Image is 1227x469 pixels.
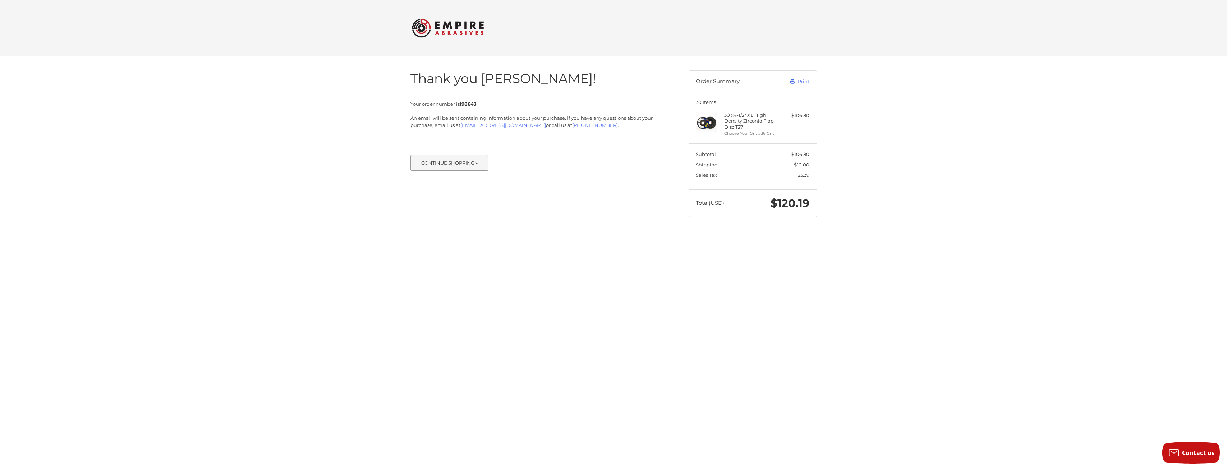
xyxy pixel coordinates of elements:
h3: Order Summary [696,78,774,85]
a: Print [774,78,809,85]
h3: 30 Items [696,99,809,105]
span: Total (USD) [696,199,724,206]
span: $120.19 [771,197,809,210]
span: An email will be sent containing information about your purchase. If you have any questions about... [410,115,653,128]
span: Sales Tax [696,172,717,178]
span: Shipping [696,162,718,167]
div: $106.80 [781,112,809,119]
span: Your order number is [410,101,477,107]
a: [EMAIL_ADDRESS][DOMAIN_NAME] [460,122,546,128]
button: Continue Shopping » [410,155,489,171]
a: [PHONE_NUMBER] [572,122,618,128]
span: $3.39 [798,172,809,178]
span: Contact us [1182,449,1215,457]
span: $10.00 [794,162,809,167]
span: Subtotal [696,151,716,157]
li: Choose Your Grit #36 Grit [724,130,779,137]
strong: 198643 [460,101,477,107]
h4: 30 x 4-1/2" XL High Density Zirconia Flap Disc T27 [724,112,779,130]
img: Empire Abrasives [412,14,484,42]
span: $106.80 [791,151,809,157]
button: Contact us [1162,442,1220,464]
h1: Thank you [PERSON_NAME]! [410,70,655,87]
